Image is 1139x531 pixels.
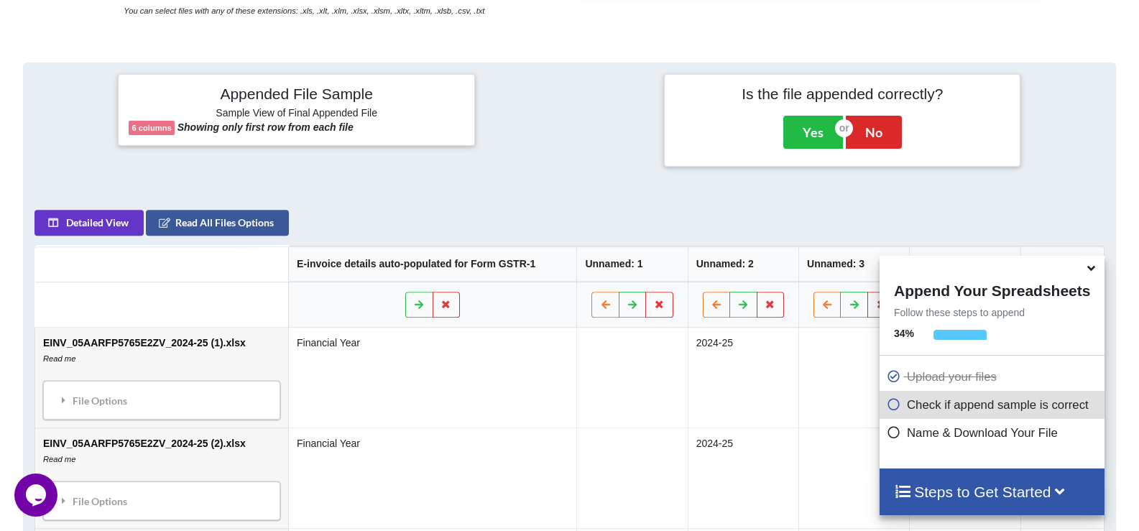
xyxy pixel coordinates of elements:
[887,396,1101,414] p: Check if append sample is correct
[146,210,289,236] button: Read All Files Options
[43,354,75,363] i: Read me
[288,328,576,428] td: Financial Year
[288,428,576,528] td: Financial Year
[880,305,1105,320] p: Follow these steps to append
[688,246,798,282] th: Unnamed: 2
[35,428,288,528] td: EINV_05AARFP5765E2ZV_2024-25 (2).xlsx
[846,116,902,149] button: No
[129,107,464,121] h6: Sample View of Final Appended File
[798,246,909,282] th: Unnamed: 3
[880,278,1105,300] h4: Append Your Spreadsheets
[132,124,171,132] b: 6 columns
[47,385,276,415] div: File Options
[887,368,1101,386] p: Upload your files
[894,483,1090,501] h4: Steps to Get Started
[43,455,75,463] i: Read me
[576,246,687,282] th: Unnamed: 1
[688,428,798,528] td: 2024-25
[14,474,60,517] iframe: chat widget
[129,85,464,105] h4: Appended File Sample
[688,328,798,428] td: 2024-25
[783,116,843,149] button: Yes
[124,6,484,15] i: You can select files with any of these extensions: .xls, .xlt, .xlm, .xlsx, .xlsm, .xltx, .xltm, ...
[288,246,576,282] th: E-invoice details auto-populated for Form GSTR-1
[1020,246,1105,282] th: Unnamed: 5
[675,85,1010,103] h4: Is the file appended correctly?
[34,210,144,236] button: Detailed View
[35,328,288,428] td: EINV_05AARFP5765E2ZV_2024-25 (1).xlsx
[887,424,1101,442] p: Name & Download Your File
[47,486,276,516] div: File Options
[894,328,914,339] b: 34 %
[177,121,354,133] b: Showing only first row from each file
[909,246,1020,282] th: Unnamed: 4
